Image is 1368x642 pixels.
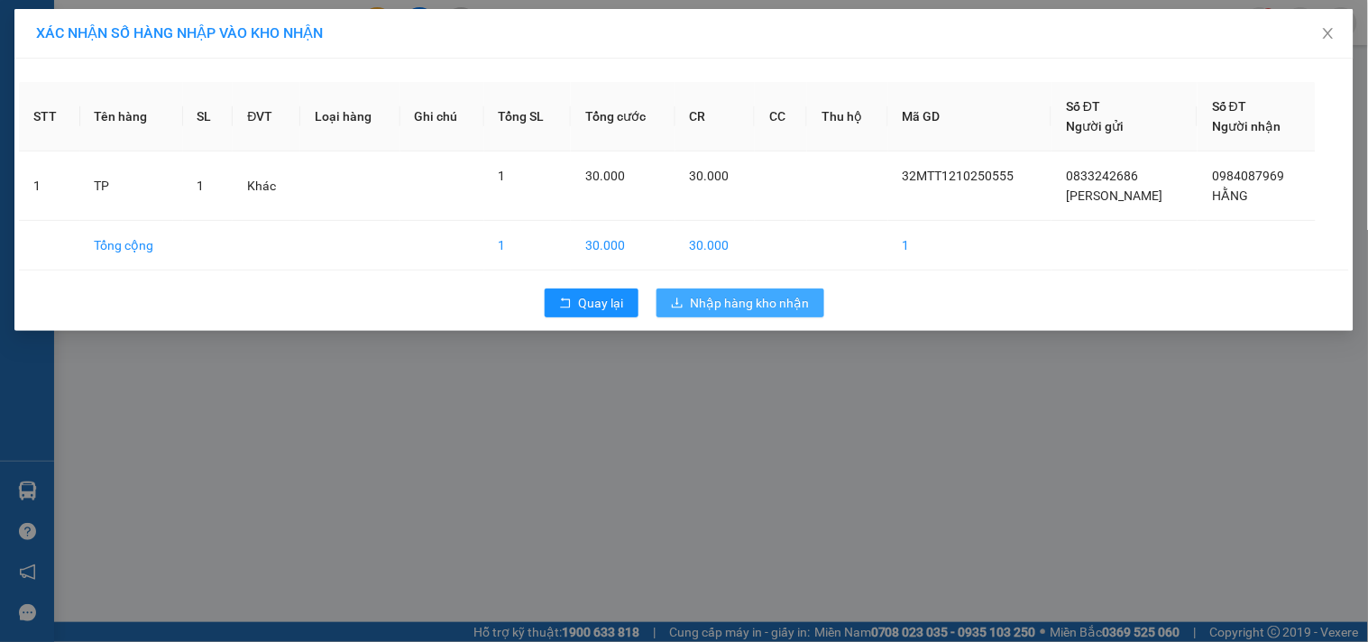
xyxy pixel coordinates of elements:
[585,169,625,183] span: 30.000
[571,221,675,271] td: 30.000
[300,82,400,151] th: Loại hàng
[1212,169,1284,183] span: 0984087969
[545,289,638,317] button: rollbackQuay lại
[888,221,1052,271] td: 1
[1066,169,1138,183] span: 0833242686
[484,221,572,271] td: 1
[19,151,80,221] td: 1
[656,289,824,317] button: downloadNhập hàng kho nhận
[400,82,484,151] th: Ghi chú
[1212,99,1246,114] span: Số ĐT
[233,151,300,221] td: Khác
[559,297,572,311] span: rollback
[484,82,572,151] th: Tổng SL
[1066,188,1162,203] span: [PERSON_NAME]
[233,82,300,151] th: ĐVT
[1303,9,1354,60] button: Close
[1066,119,1124,133] span: Người gửi
[807,82,888,151] th: Thu hộ
[675,221,755,271] td: 30.000
[80,221,183,271] td: Tổng cộng
[19,82,80,151] th: STT
[80,151,183,221] td: TP
[691,293,810,313] span: Nhập hàng kho nhận
[888,82,1052,151] th: Mã GD
[690,169,730,183] span: 30.000
[80,82,183,151] th: Tên hàng
[755,82,807,151] th: CC
[1066,99,1100,114] span: Số ĐT
[1212,119,1281,133] span: Người nhận
[36,24,323,41] span: XÁC NHẬN SỐ HÀNG NHẬP VÀO KHO NHẬN
[183,82,234,151] th: SL
[499,169,506,183] span: 1
[671,297,684,311] span: download
[675,82,755,151] th: CR
[579,293,624,313] span: Quay lại
[1321,26,1336,41] span: close
[197,179,205,193] span: 1
[1212,188,1248,203] span: HẰNG
[903,169,1015,183] span: 32MTT1210250555
[571,82,675,151] th: Tổng cước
